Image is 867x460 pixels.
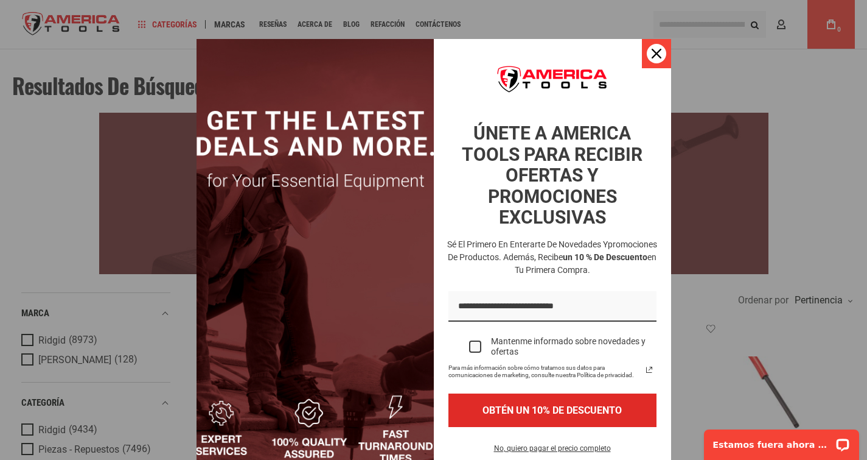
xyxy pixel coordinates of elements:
font: en tu primera compra. [515,252,657,275]
svg: icono de cerrar [652,49,661,58]
font: un 10 % de descuento [563,252,647,262]
button: Abrir el widget de chat LiveChat [140,16,155,30]
a: Lea nuestra Política de Privacidad [642,363,656,377]
font: OBTÉN UN 10% DE DESCUENTO [482,405,622,416]
font: Para más información sobre cómo tratamos sus datos para comunicaciones de marketing, consulte nue... [448,364,634,378]
iframe: Widget de chat LiveChat [696,422,867,460]
font: Estamos fuera ahora mismo. ¡Vuelve más tarde! [17,18,256,28]
input: Campo de correo electrónico [448,291,656,322]
font: promociones de productos. Además, recibe [448,239,657,262]
font: ÚNETE A AMERICA TOOLS PARA RECIBIR OFERTAS Y PROMOCIONES EXCLUSIVAS [462,122,642,228]
font: No, quiero pagar el precio completo [494,444,611,453]
svg: icono de enlace [642,363,656,377]
button: OBTÉN UN 10% DE DESCUENTO [448,394,656,427]
font: Sé el primero en enterarte de novedades y [447,239,608,249]
button: Cerca [642,39,671,68]
font: Mantenme informado sobre novedades y ofertas [491,336,646,356]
